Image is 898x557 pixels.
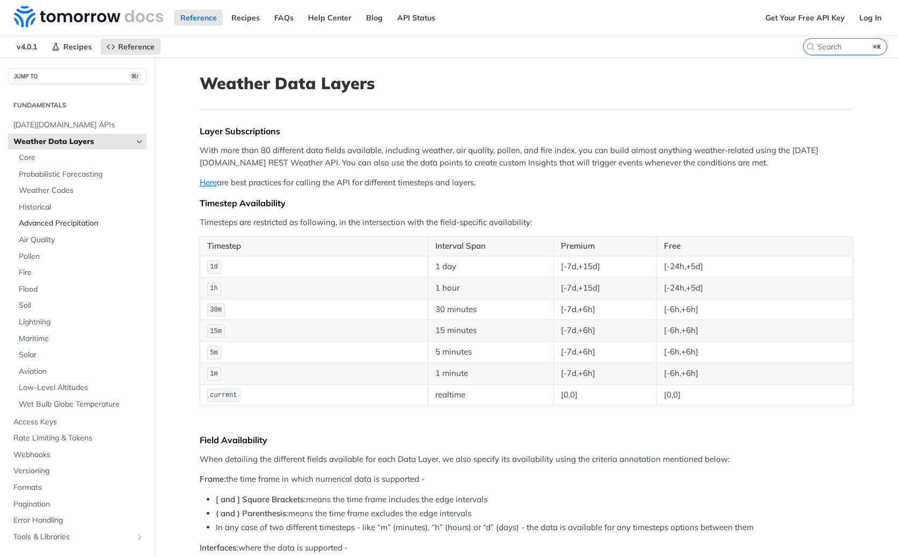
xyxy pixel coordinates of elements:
a: Wet Bulb Globe Temperature [13,396,147,413]
span: Pollen [19,251,144,262]
a: Advanced Precipitation [13,215,147,232]
a: Versioning [8,463,147,479]
td: [-6h,+6h] [657,299,853,320]
strong: [ and ] Square Brackets: [216,494,306,504]
span: Flood [19,284,144,295]
td: [-24h,+5d] [657,277,853,299]
span: Fire [19,267,144,278]
button: Hide subpages for Weather Data Layers [135,138,144,146]
span: 1m [210,370,217,378]
li: means the time frame excludes the edge intervals [216,508,853,520]
div: Timestep Availability [200,198,853,208]
p: With more than 80 different data fields available, including weather, air quality, pollen, and fi... [200,144,853,169]
h2: Fundamentals [8,100,147,110]
img: Tomorrow.io Weather API Docs [14,6,163,27]
a: Air Quality [13,232,147,248]
a: Lightning [13,314,147,330]
li: In any case of two different timesteps - like “m” (minutes), “h” (hours) or “d” (days) - the data... [216,522,853,534]
span: Air Quality [19,235,144,245]
a: Recipes [225,10,266,26]
span: Wet Bulb Globe Temperature [19,399,144,410]
span: 1d [210,263,217,271]
a: Reference [100,39,160,55]
a: Recipes [46,39,98,55]
span: [DATE][DOMAIN_NAME] APIs [13,120,144,131]
span: Weather Data Layers [13,136,133,147]
td: [-24h,+5d] [657,256,853,277]
a: Access Keys [8,414,147,430]
th: Premium [553,237,657,256]
a: Flood [13,281,147,298]
td: [0,0] [657,384,853,406]
span: Webhooks [13,450,144,460]
td: 1 minute [428,363,553,384]
a: Here [200,177,217,187]
a: Maritime [13,331,147,347]
strong: Interfaces: [200,542,238,553]
p: the time frame in which numerical data is supported - [200,473,853,486]
td: [-6h,+6h] [657,363,853,384]
a: Log In [853,10,887,26]
p: When detailing the different fields available for each Data Layer, we also specify its availabili... [200,453,853,466]
span: Weather Codes [19,185,144,196]
td: [-7d,+6h] [553,320,657,342]
span: current [210,392,237,399]
span: Error Handling [13,515,144,526]
span: Lightning [19,317,144,328]
span: Advanced Precipitation [19,218,144,229]
span: Core [19,153,144,163]
div: Layer Subscriptions [200,126,853,136]
th: Interval Span [428,237,553,256]
p: are best practices for calling the API for different timesteps and layers. [200,177,853,189]
td: 15 minutes [428,320,553,342]
a: Core [13,150,147,166]
span: Pagination [13,499,144,510]
span: Low-Level Altitudes [19,382,144,393]
td: 30 minutes [428,299,553,320]
a: Pollen [13,249,147,265]
a: Weather Data LayersHide subpages for Weather Data Layers [8,134,147,150]
a: Soil [13,298,147,314]
a: Pagination [8,496,147,512]
a: Low-Level Altitudes [13,380,147,396]
strong: Frame: [200,474,226,484]
a: [DATE][DOMAIN_NAME] APIs [8,117,147,133]
span: 15m [210,328,222,335]
td: [0,0] [553,384,657,406]
a: Aviation [13,364,147,380]
div: Field Availability [200,435,853,445]
td: [-7d,+6h] [553,342,657,363]
td: [-7d,+6h] [553,363,657,384]
span: Rate Limiting & Tokens [13,433,144,444]
span: Recipes [63,42,92,52]
a: Formats [8,480,147,496]
span: Reference [118,42,155,52]
a: Rate Limiting & Tokens [8,430,147,446]
td: realtime [428,384,553,406]
p: where the data is supported - [200,542,853,554]
a: Historical [13,199,147,215]
svg: Search [806,42,815,51]
h1: Weather Data Layers [200,74,853,93]
th: Timestep [200,237,428,256]
a: Blog [360,10,389,26]
span: Maritime [19,334,144,344]
td: 5 minutes [428,342,553,363]
a: Help Center [302,10,357,26]
strong: ( and ) Parenthesis: [216,508,288,518]
button: JUMP TO⌘/ [8,68,147,84]
kbd: ⌘K [871,41,884,52]
a: Get Your Free API Key [760,10,851,26]
span: Versioning [13,466,144,476]
td: [-6h,+6h] [657,342,853,363]
td: 1 hour [428,277,553,299]
a: Error Handling [8,512,147,529]
span: Aviation [19,366,144,377]
span: v4.0.1 [11,39,43,55]
p: Timesteps are restricted as following, in the intersection with the field-specific availability: [200,216,853,229]
td: [-6h,+6h] [657,320,853,342]
span: ⌘/ [129,72,141,81]
button: Show subpages for Tools & Libraries [135,533,144,541]
li: means the time frame includes the edge intervals [216,494,853,506]
span: Historical [19,202,144,213]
